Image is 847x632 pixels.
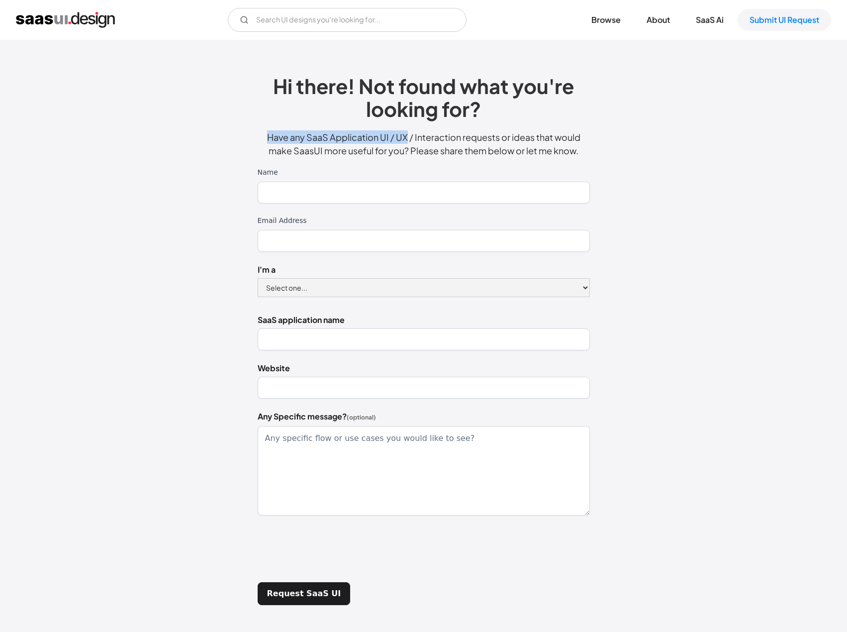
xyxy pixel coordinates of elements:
[258,167,590,605] form: Email Form
[258,315,345,325] strong: SaaS application name
[635,9,682,31] a: About
[258,411,347,421] strong: Any Specific message?
[258,130,590,157] p: Have any SaaS Application UI / UX / Interaction requests or ideas that would make SaasUI more use...
[738,9,831,31] a: Submit UI Request
[258,582,351,605] input: Request SaaS UI
[228,8,467,32] input: Search UI designs you're looking for...
[258,75,590,120] h2: Hi there! Not found what you're looking for?
[258,527,409,566] iframe: reCAPTCHA
[258,167,590,178] label: Name
[16,12,115,28] a: home
[258,215,590,226] label: Email Address
[258,363,290,373] strong: Website
[684,9,736,31] a: SaaS Ai
[228,8,467,32] form: Email Form
[579,9,633,31] a: Browse
[347,414,376,421] strong: (optional)
[258,264,590,276] label: I'm a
